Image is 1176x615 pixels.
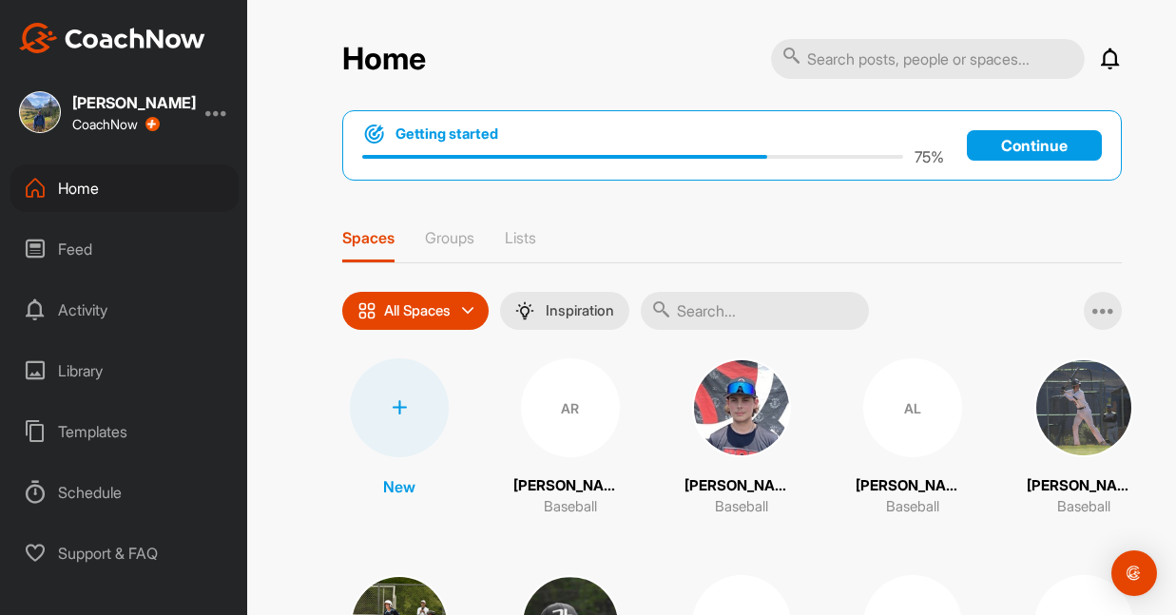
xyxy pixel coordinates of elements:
img: bullseye [362,123,386,145]
div: AL [863,358,962,457]
p: Inspiration [546,303,614,318]
a: AL[PERSON_NAME] - 2027 - LHH-1B-OFBaseball [856,358,970,518]
a: [PERSON_NAME] - 2026 RHPBaseball [1027,358,1141,518]
p: [PERSON_NAME] - 2027 - LHH-1B-OF [856,475,970,497]
p: Lists [505,228,536,247]
p: [PERSON_NAME] - 2027 1B/C [684,475,799,497]
img: square_862f9e17dd978aba77c88fa623c4e8c1.jpg [692,358,791,457]
p: All Spaces [384,303,451,318]
h2: Home [342,41,426,78]
img: square_4debb703c6f7f4ffc57cc90ad1c98d20.jpg [1034,358,1133,457]
input: Search... [641,292,869,330]
div: CoachNow [72,117,160,132]
p: Baseball [1057,496,1110,518]
div: Home [10,164,239,212]
img: CoachNow [19,23,205,53]
div: AR [521,358,620,457]
p: Baseball [886,496,939,518]
h1: Getting started [395,124,498,144]
p: Baseball [715,496,768,518]
p: [PERSON_NAME] - 2026 RHP [1027,475,1141,497]
div: Templates [10,408,239,455]
div: Feed [10,225,239,273]
p: Spaces [342,228,395,247]
input: Search posts, people or spaces... [771,39,1085,79]
div: [PERSON_NAME] [72,95,196,110]
div: Schedule [10,469,239,516]
a: AR[PERSON_NAME] - 2027 - RHPBaseball [513,358,627,518]
a: [PERSON_NAME] - 2027 1B/CBaseball [684,358,799,518]
div: Activity [10,286,239,334]
div: Library [10,347,239,394]
p: Baseball [544,496,597,518]
p: 75 % [915,145,944,168]
p: [PERSON_NAME] - 2027 - RHP [513,475,627,497]
p: New [383,475,415,498]
div: Open Intercom Messenger [1111,550,1157,596]
img: menuIcon [515,301,534,320]
p: Groups [425,228,474,247]
a: Continue [967,130,1102,161]
img: icon [357,301,376,320]
div: Support & FAQ [10,529,239,577]
img: square_5db00a757d199d80cd2fdc3408611073.jpg [19,91,61,133]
